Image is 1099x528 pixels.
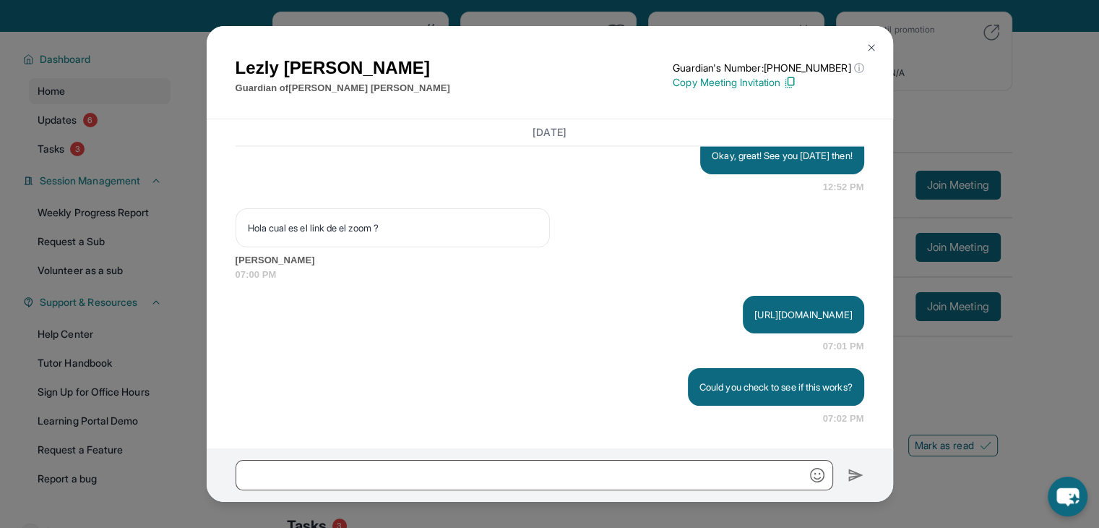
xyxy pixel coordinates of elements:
[754,307,852,322] p: [URL][DOMAIN_NAME]
[673,61,863,75] p: Guardian's Number: [PHONE_NUMBER]
[810,468,824,482] img: Emoji
[699,380,853,394] p: Could you check to see if this works?
[673,75,863,90] p: Copy Meeting Invitation
[823,180,864,195] span: 12:52 PM
[1048,477,1087,516] button: chat-button
[853,61,863,75] span: ⓘ
[823,339,864,354] span: 07:01 PM
[248,221,538,235] p: Hola cual es el link de el zoom ?
[866,42,877,54] img: Close Icon
[848,467,864,484] img: Send icon
[712,148,852,163] p: Okay, great! See you [DATE] then!
[236,81,450,95] p: Guardian of [PERSON_NAME] [PERSON_NAME]
[236,55,450,81] h1: Lezly [PERSON_NAME]
[783,76,796,89] img: Copy Icon
[236,253,864,268] span: [PERSON_NAME]
[236,125,864,140] h3: [DATE]
[236,268,864,282] span: 07:00 PM
[823,412,864,426] span: 07:02 PM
